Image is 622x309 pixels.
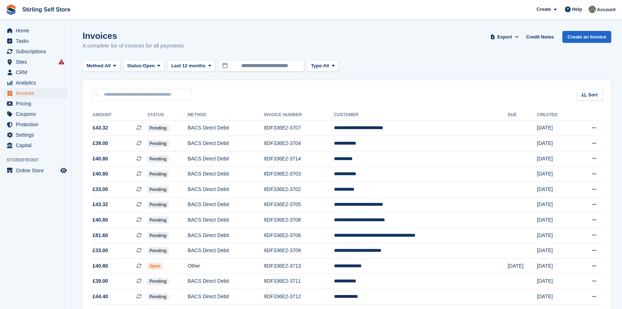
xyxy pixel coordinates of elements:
span: Capital [16,140,59,150]
span: Sort [588,91,598,99]
span: All [105,62,111,69]
span: Pending [147,293,168,300]
td: [DATE] [537,167,575,182]
th: Amount [91,109,147,121]
a: Preview store [59,166,68,175]
a: menu [4,26,68,36]
button: Last 12 months [167,60,215,72]
th: Created [537,109,575,121]
td: 8DF336E2-3713 [264,259,334,274]
td: 8DF336E2-3707 [264,121,334,136]
button: Type: All [307,60,339,72]
a: menu [4,88,68,98]
a: menu [4,140,68,150]
td: 8DF336E2-3714 [264,151,334,167]
span: Account [597,6,616,13]
th: Invoice Number [264,109,334,121]
td: BACS Direct Debit [187,182,264,197]
span: Tasks [16,36,59,46]
a: menu [4,36,68,46]
span: Method: [87,62,105,69]
a: menu [4,99,68,109]
a: menu [4,130,68,140]
span: Create [537,6,551,13]
span: Settings [16,130,59,140]
th: Due [508,109,537,121]
td: 8DF336E2-3709 [264,243,334,259]
td: BACS Direct Debit [187,136,264,151]
td: [DATE] [537,213,575,228]
td: BACS Direct Debit [187,167,264,182]
td: 8DF336E2-3705 [264,197,334,213]
h1: Invoices [83,31,184,41]
td: BACS Direct Debit [187,274,264,289]
span: Pending [147,171,168,178]
span: Pending [147,278,168,285]
span: Protection [16,119,59,129]
span: Type: [311,62,323,69]
td: Other [187,259,264,274]
span: Sites [16,57,59,67]
span: £40.80 [93,155,108,163]
span: Storefront [6,156,71,164]
td: [DATE] [537,136,575,151]
button: Status: Open [123,60,164,72]
span: CRM [16,67,59,77]
span: £40.80 [93,216,108,224]
span: £33.00 [93,186,108,193]
td: 8DF336E2-3706 [264,228,334,243]
a: menu [4,57,68,67]
th: Method [187,109,264,121]
td: [DATE] [537,151,575,167]
a: menu [4,67,68,77]
span: Subscriptions [16,46,59,56]
td: BACS Direct Debit [187,151,264,167]
span: £39.00 [93,140,108,147]
i: Smart entry sync failures have occurred [59,59,64,65]
span: £81.60 [93,232,108,239]
span: Pending [147,124,168,132]
span: £43.32 [93,201,108,208]
p: A complete list of invoices for all payments [83,42,184,50]
button: Method: All [83,60,120,72]
td: BACS Direct Debit [187,121,264,136]
span: Open [143,62,155,69]
span: Status: [127,62,143,69]
td: 8DF336E2-3703 [264,167,334,182]
td: [DATE] [508,259,537,274]
span: £40.80 [93,262,108,270]
span: Last 12 months [171,62,205,69]
td: [DATE] [537,182,575,197]
td: 8DF336E2-3704 [264,136,334,151]
td: [DATE] [537,259,575,274]
span: £39.00 [93,277,108,285]
span: Invoices [16,88,59,98]
th: Customer [334,109,508,121]
td: [DATE] [537,274,575,289]
button: Export [489,31,520,43]
span: Online Store [16,165,59,176]
td: [DATE] [537,121,575,136]
span: Home [16,26,59,36]
td: BACS Direct Debit [187,228,264,243]
span: Open [147,263,163,270]
a: menu [4,78,68,88]
td: 8DF336E2-3711 [264,274,334,289]
span: Analytics [16,78,59,88]
a: menu [4,46,68,56]
span: Coupons [16,109,59,119]
a: Credit Notes [523,31,557,43]
td: BACS Direct Debit [187,197,264,213]
a: menu [4,109,68,119]
span: Export [497,33,512,41]
td: 8DF336E2-3712 [264,289,334,305]
span: Pending [147,217,168,224]
img: stora-icon-8386f47178a22dfd0bd8f6a31ec36ba5ce8667c1dd55bd0f319d3a0aa187defe.svg [6,4,17,15]
td: [DATE] [537,243,575,259]
a: menu [4,119,68,129]
span: £43.32 [93,124,108,132]
span: Pending [147,155,168,163]
span: £40.80 [93,170,108,178]
td: 8DF336E2-3708 [264,213,334,228]
a: Create an Invoice [562,31,611,43]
